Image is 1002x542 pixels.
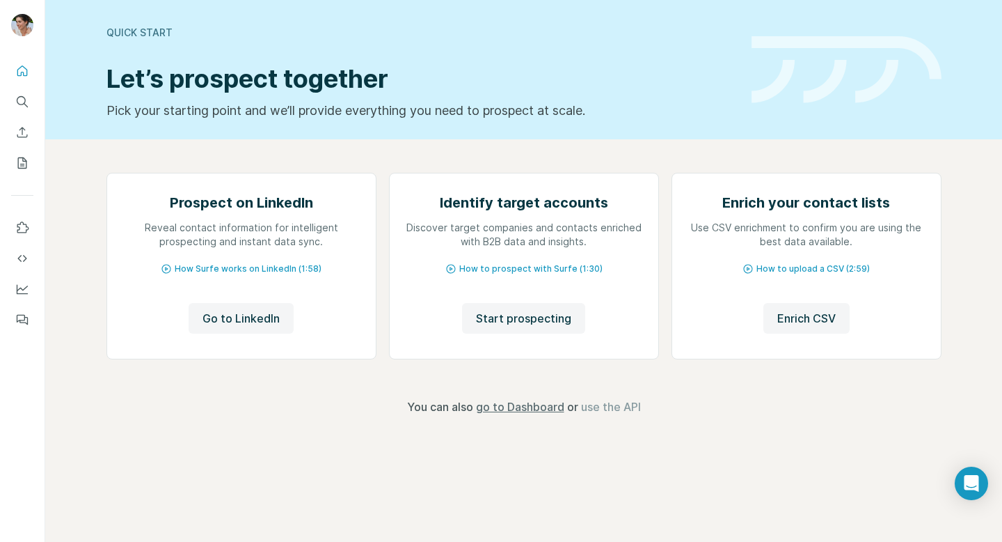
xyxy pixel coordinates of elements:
[106,26,735,40] div: Quick start
[106,101,735,121] p: Pick your starting point and we’ll provide everything you need to prospect at scale.
[202,310,280,327] span: Go to LinkedIn
[11,307,33,332] button: Feedback
[11,89,33,114] button: Search
[11,277,33,302] button: Dashboard
[170,193,313,212] h2: Prospect on LinkedIn
[189,303,294,334] button: Go to LinkedIn
[955,467,988,500] div: Open Intercom Messenger
[567,398,578,415] span: or
[121,221,362,249] p: Reveal contact information for intelligent prospecting and instant data sync.
[722,193,890,212] h2: Enrich your contact lists
[11,215,33,240] button: Use Surfe on LinkedIn
[763,303,850,334] button: Enrich CSV
[11,14,33,36] img: Avatar
[756,263,870,275] span: How to upload a CSV (2:59)
[777,310,836,327] span: Enrich CSV
[459,263,603,275] span: How to prospect with Surfe (1:30)
[476,310,571,327] span: Start prospecting
[462,303,585,334] button: Start prospecting
[404,221,644,249] p: Discover target companies and contacts enriched with B2B data and insights.
[175,263,321,275] span: How Surfe works on LinkedIn (1:58)
[440,193,608,212] h2: Identify target accounts
[11,246,33,271] button: Use Surfe API
[407,398,473,415] span: You can also
[11,59,33,84] button: Quick start
[11,120,33,145] button: Enrich CSV
[686,221,927,249] p: Use CSV enrichment to confirm you are using the best data available.
[106,65,735,93] h1: Let’s prospect together
[751,36,941,104] img: banner
[581,398,641,415] button: use the API
[11,150,33,176] button: My lists
[476,398,564,415] button: go to Dashboard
